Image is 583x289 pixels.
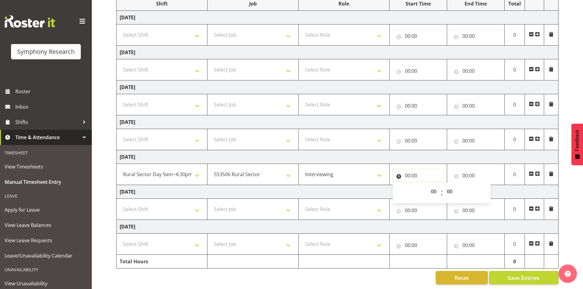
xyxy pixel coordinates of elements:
span: Roster [15,87,89,96]
img: Rosterit website logo [5,15,55,28]
span: Shifts [15,117,80,127]
span: Leave/Unavailability Calendar [5,251,87,260]
td: [DATE] [117,11,559,24]
input: Click to select... [393,169,444,182]
td: [DATE] [117,46,559,59]
td: 0 [504,234,525,255]
td: [DATE] [117,80,559,94]
span: : [441,185,443,201]
input: Click to select... [450,169,501,182]
a: View Leave Requests [2,233,90,248]
a: View Timesheets [2,159,90,174]
a: View Leave Balances [2,217,90,233]
div: Leave [2,190,90,202]
button: Save Entries [489,271,559,284]
span: View Timesheets [5,162,87,171]
td: 0 [504,24,525,46]
a: Leave/Unavailability Calendar [2,248,90,263]
div: Symphony Research [17,47,75,56]
span: Apply for Leave [5,205,87,214]
input: Click to select... [450,135,501,147]
td: 0 [504,164,525,185]
span: Inbox [15,102,89,111]
td: [DATE] [117,185,559,199]
input: Click to select... [393,204,444,217]
a: Apply for Leave [2,202,90,217]
input: Click to select... [393,65,444,77]
input: Click to select... [450,204,501,217]
img: help-xxl-2.png [565,271,571,277]
a: Manual Timesheet Entry [2,174,90,190]
input: Click to select... [393,30,444,42]
div: Timesheet [2,146,90,159]
td: 0 [504,59,525,80]
span: Save Entries [508,274,540,282]
button: Reset [436,271,488,284]
input: Click to select... [393,239,444,251]
input: Click to select... [393,135,444,147]
td: Total Hours [117,255,207,269]
td: 0 [504,255,525,269]
td: 0 [504,129,525,150]
span: View Leave Requests [5,236,87,245]
input: Click to select... [450,30,501,42]
button: Feedback - Show survey [571,124,583,165]
span: View Unavailability [5,279,87,288]
span: View Leave Balances [5,220,87,230]
input: Click to select... [450,65,501,77]
span: Reset [454,274,469,282]
span: Feedback [574,130,580,151]
input: Click to select... [393,100,444,112]
span: Manual Timesheet Entry [5,177,87,187]
td: [DATE] [117,115,559,129]
td: [DATE] [117,150,559,164]
td: [DATE] [117,220,559,234]
div: Unavailability [2,263,90,276]
input: Click to select... [450,239,501,251]
input: Click to select... [450,100,501,112]
span: Time & Attendance [15,133,80,142]
td: 0 [504,94,525,115]
td: 0 [504,199,525,220]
